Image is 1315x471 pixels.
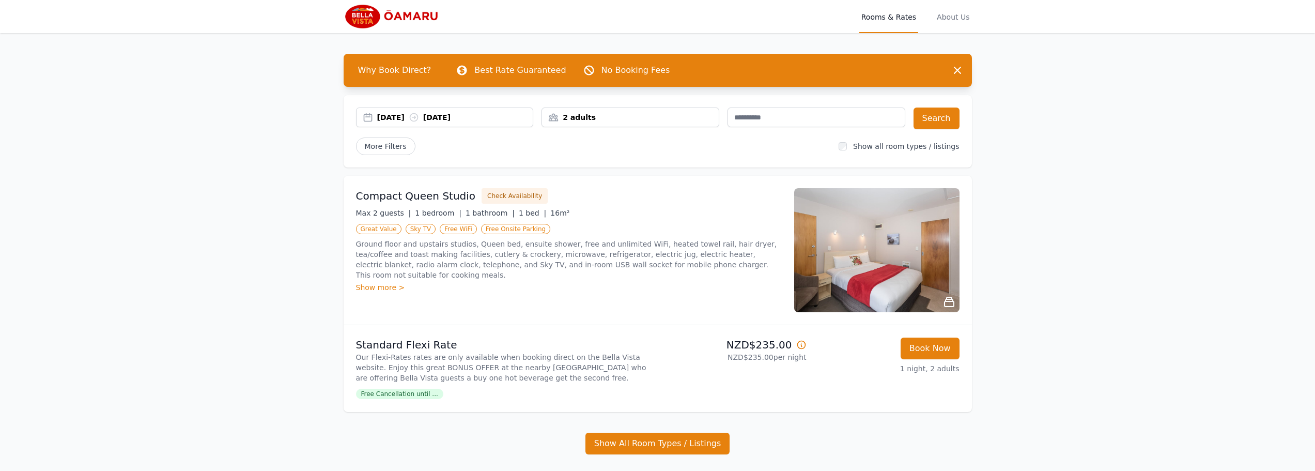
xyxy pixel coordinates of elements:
[350,60,440,81] span: Why Book Direct?
[853,142,959,150] label: Show all room types / listings
[356,209,411,217] span: Max 2 guests |
[901,338,960,359] button: Book Now
[406,224,436,234] span: Sky TV
[356,224,401,234] span: Great Value
[356,352,654,383] p: Our Flexi-Rates rates are only available when booking direct on the Bella Vista website. Enjoy th...
[356,138,415,155] span: More Filters
[356,189,476,203] h3: Compact Queen Studio
[481,224,550,234] span: Free Onsite Parking
[356,338,654,352] p: Standard Flexi Rate
[601,64,670,77] p: No Booking Fees
[356,389,443,399] span: Free Cancellation until ...
[585,433,730,454] button: Show All Room Types / Listings
[356,282,782,293] div: Show more >
[815,363,960,374] p: 1 night, 2 adults
[356,239,782,280] p: Ground floor and upstairs studios, Queen bed, ensuite shower, free and unlimited WiFi, heated tow...
[542,112,719,123] div: 2 adults
[474,64,566,77] p: Best Rate Guaranteed
[482,188,548,204] button: Check Availability
[377,112,533,123] div: [DATE] [DATE]
[914,108,960,129] button: Search
[550,209,569,217] span: 16m²
[519,209,546,217] span: 1 bed |
[466,209,515,217] span: 1 bathroom |
[662,352,807,362] p: NZD$235.00 per night
[344,4,443,29] img: Bella Vista Oamaru
[440,224,477,234] span: Free WiFi
[662,338,807,352] p: NZD$235.00
[415,209,461,217] span: 1 bedroom |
